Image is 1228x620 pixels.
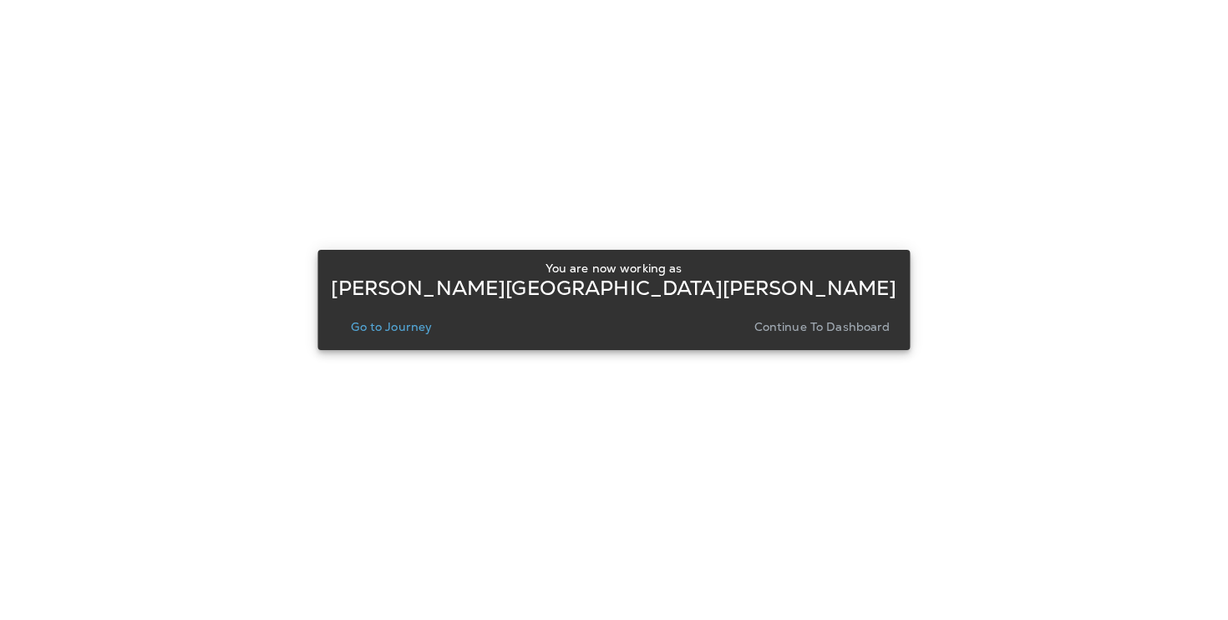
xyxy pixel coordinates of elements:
button: Go to Journey [344,315,439,338]
button: Continue to Dashboard [748,315,897,338]
p: [PERSON_NAME][GEOGRAPHIC_DATA][PERSON_NAME] [331,282,896,295]
p: You are now working as [545,262,682,275]
p: Go to Journey [351,320,432,333]
p: Continue to Dashboard [754,320,891,333]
